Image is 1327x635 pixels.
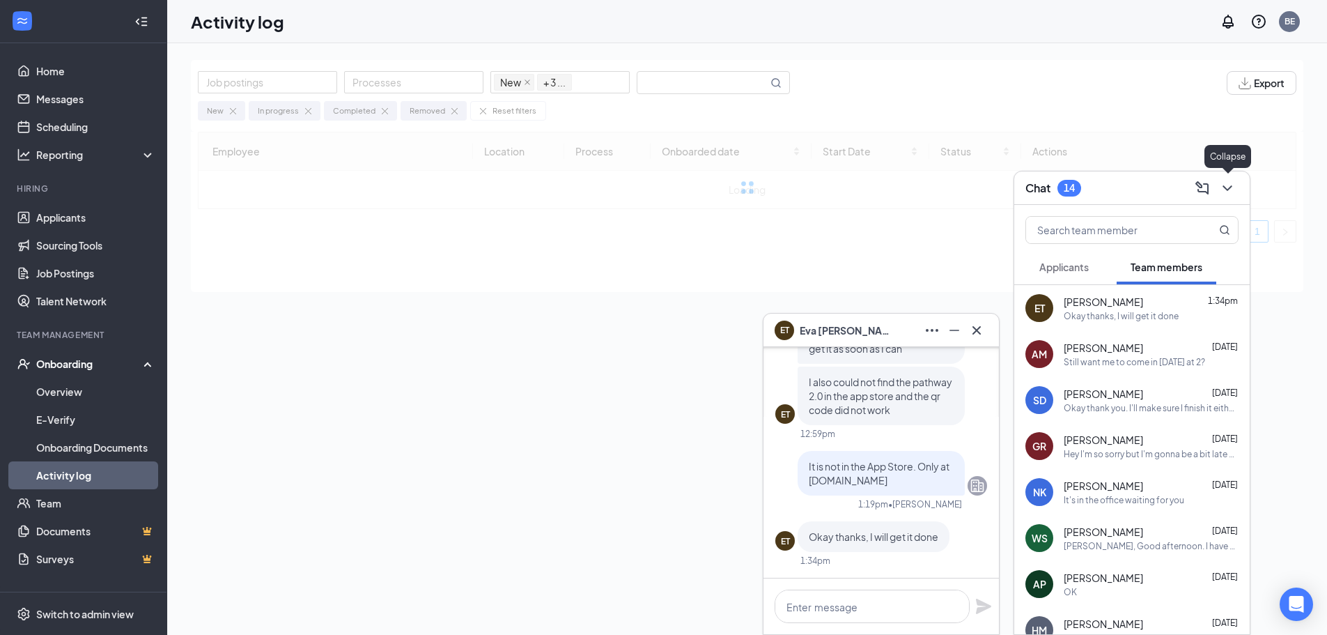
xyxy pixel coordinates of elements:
div: Completed [333,105,375,117]
svg: Ellipses [924,322,940,339]
div: In progress [258,105,299,117]
svg: WorkstreamLogo [15,14,29,28]
div: OK [1064,586,1077,598]
div: 14 [1064,182,1075,194]
div: ET [781,408,790,420]
span: [PERSON_NAME] [1064,617,1143,631]
h1: Activity log [191,10,284,33]
svg: ChevronDown [1219,180,1236,197]
a: Applicants [36,204,155,231]
div: Okay thanks, I will get it done [1064,310,1179,322]
span: [PERSON_NAME] [1064,525,1143,539]
a: E-Verify [36,406,155,434]
div: Hiring [17,183,153,194]
span: 1:34pm [1208,296,1238,306]
div: New [207,105,224,117]
div: Hey I'm so sorry but I'm gonna be a bit late coming in. Between people driving slow in the rain a... [1064,448,1239,460]
svg: MagnifyingGlass [1219,224,1230,236]
svg: UserCheck [17,357,31,371]
a: Talent Network [36,287,155,315]
span: New [500,75,521,90]
button: Ellipses [921,319,943,342]
div: AM [1032,347,1047,361]
svg: MagnifyingGlass [770,77,782,89]
a: Job Postings [36,259,155,287]
a: Home [36,57,155,85]
svg: Cross [968,322,985,339]
div: ET [1034,301,1045,315]
span: [DATE] [1212,572,1238,582]
span: [DATE] [1212,388,1238,398]
span: Eva [PERSON_NAME] [800,323,897,338]
span: Team members [1131,261,1202,273]
svg: Company [969,477,986,494]
span: [PERSON_NAME] [1064,571,1143,585]
div: Team Management [17,329,153,341]
a: DocumentsCrown [36,517,155,545]
div: SD [1033,393,1046,407]
span: [PERSON_NAME] [1064,387,1143,401]
span: + 3 ... [543,75,566,90]
span: • [PERSON_NAME] [888,498,962,510]
a: SurveysCrown [36,545,155,573]
span: [DATE] [1212,342,1238,352]
span: close [524,79,531,86]
svg: Minimize [946,322,963,339]
div: WS [1032,531,1048,545]
div: Open Intercom Messenger [1280,588,1313,621]
div: 1:19pm [858,498,888,510]
span: [DATE] [1212,480,1238,490]
div: Still want me to come in [DATE] at 2? [1064,356,1205,368]
span: New [494,74,534,91]
div: It's in the office waiting for you [1064,494,1184,506]
button: ChevronDown [1216,177,1239,199]
a: Sourcing Tools [36,231,155,259]
span: + 3 ... [537,74,572,91]
span: [DATE] [1212,618,1238,628]
svg: Notifications [1220,13,1236,30]
div: Reporting [36,148,156,162]
svg: Analysis [17,148,31,162]
div: ET [781,535,790,547]
div: Removed [410,105,445,117]
span: It is not in the App Store. Only at [DOMAIN_NAME] [809,460,949,487]
span: [DATE] [1212,526,1238,536]
svg: ComposeMessage [1194,180,1211,197]
div: NK [1033,485,1046,499]
a: Onboarding Documents [36,434,155,461]
div: AP [1033,577,1046,591]
span: I also could not find the pathway 2.0 in the app store and the qr code did not work [809,376,952,416]
div: Okay thank you. I'll make sure I finish it either [DATE] or [DATE] [1064,402,1239,414]
svg: Settings [17,607,31,621]
button: Export [1227,71,1296,95]
button: Cross [965,319,988,342]
span: [PERSON_NAME] [1064,433,1143,447]
a: Overview [36,378,155,406]
span: [DATE] [1212,434,1238,444]
div: BE [1285,15,1295,27]
svg: QuestionInfo [1250,13,1267,30]
div: Onboarding [36,357,143,371]
div: 1:34pm [800,555,830,567]
div: [PERSON_NAME], Good afternoon. I have sent you the offer for the position. Go ahead and fill out ... [1064,540,1239,552]
span: [PERSON_NAME] [1064,295,1143,309]
span: Okay thanks, I will get it done [809,530,938,543]
div: Collapse [1204,145,1251,168]
span: [PERSON_NAME] [1064,479,1143,493]
input: Search team member [1026,217,1191,243]
div: GR [1032,439,1046,453]
a: Messages [36,85,155,113]
span: Applicants [1039,261,1089,273]
button: Minimize [943,319,965,342]
div: Reset filters [492,105,536,117]
a: Team [36,489,155,517]
a: Activity log [36,461,155,489]
h3: Chat [1025,181,1050,196]
svg: Plane [975,598,992,615]
button: ComposeMessage [1191,177,1213,199]
svg: Collapse [134,15,148,29]
div: 12:59pm [800,428,835,440]
div: Switch to admin view [36,607,134,621]
a: Scheduling [36,113,155,141]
